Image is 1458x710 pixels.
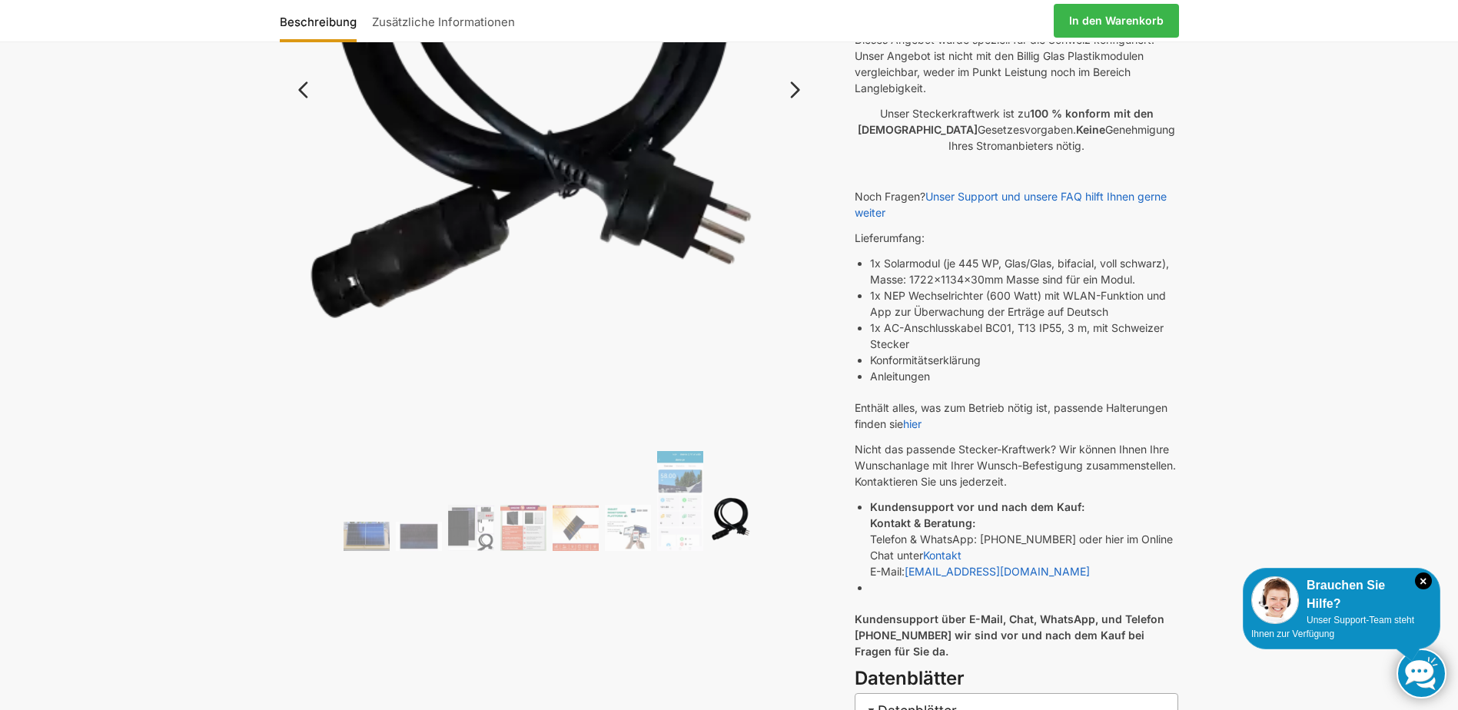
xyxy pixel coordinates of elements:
a: Unser Support und unsere FAQ hilft Ihnen gerne weiter [855,190,1167,219]
a: hier [903,417,922,430]
i: Schließen [1415,572,1432,589]
p: Lieferumfang: [855,230,1178,246]
li: 1x Solarmodul (je 445 WP, Glas/Glas, bifacial, voll schwarz), Masse: 1722x1134x30mm Masse sind fü... [870,255,1178,287]
p: Dieses Angebot wurde speziell für die Schweiz konfiguriert. Unser Angebot ist nicht mit den Billi... [855,32,1178,96]
img: Customer service [1251,576,1299,624]
p: Enthält alles, was zum Betrieb nötig ist, passende Halterungen finden sie [855,400,1178,432]
strong: Keine [1076,123,1105,136]
li: Konformitätserklärung [870,352,1178,368]
img: Balkonkraftwerk 445/600 Watt Bificial – Bild 6 [605,505,651,551]
li: 1x NEP Wechselrichter (600 Watt) mit WLAN-Funktion und App zur Überwachung der Erträge auf Deutsch [870,287,1178,320]
li: Telefon & WhatsApp: [PHONE_NUMBER] oder hier im Online Chat unter E-Mail: [870,499,1178,579]
a: Zusätzliche Informationen [364,2,523,39]
strong: Kundensupport vor und nach dem Kauf: [870,500,1084,513]
img: Anschlusskabel-3meter [709,489,756,551]
img: Bificiales Hochleistungsmodul [448,505,494,551]
strong: Kundensupport über E-Mail, Chat, WhatsApp, und Telefon [PHONE_NUMBER] wir sind vor und nach dem K... [855,612,1164,658]
img: Bificial 30 % mehr Leistung [553,505,599,551]
img: Balkonkraftwerk 445/600 Watt Bificial – Bild 2 [396,522,442,551]
div: Brauchen Sie Hilfe? [1251,576,1432,613]
li: 1x AC-Anschlusskabel BC01, T13 IP55, 3 m, mit Schweizer Stecker [870,320,1178,352]
p: Noch Fragen? [855,188,1178,221]
a: Beschreibung [280,2,364,39]
p: Nicht das passende Stecker-Kraftwerk? Wir können Ihnen Ihre Wunschanlage mit Ihrer Wunsch-Befesti... [855,441,1178,489]
a: Kontakt [923,549,961,562]
span: Unser Support-Team steht Ihnen zur Verfügung [1251,615,1414,639]
p: Unser Steckerkraftwerk ist zu Gesetzesvorgaben. Genehmigung Ihres Stromanbieters nötig. [855,105,1178,154]
img: NEPViewer App [657,451,703,551]
li: Anleitungen [870,368,1178,384]
img: Solaranlage für den kleinen Balkon [344,522,390,551]
a: In den Warenkorb [1054,4,1179,38]
strong: Kontakt & Beratung: [870,516,975,529]
a: [EMAIL_ADDRESS][DOMAIN_NAME] [905,565,1090,578]
h3: Datenblätter [855,665,1178,692]
img: Wer billig kauft, kauft 2 mal. [500,505,546,551]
